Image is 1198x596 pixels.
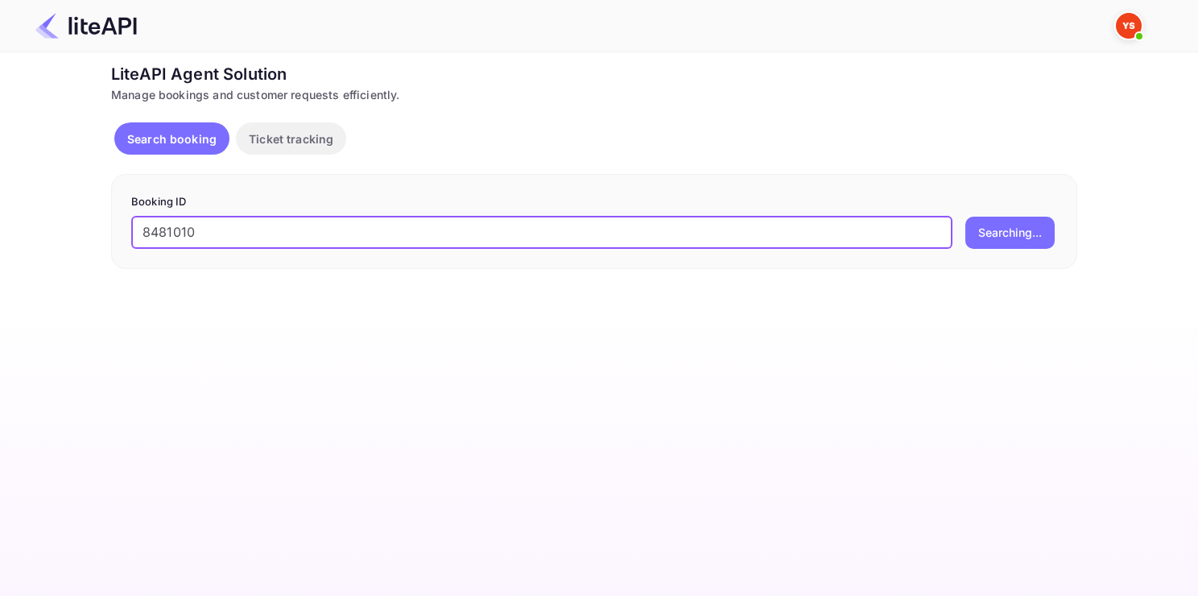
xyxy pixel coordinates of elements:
p: Search booking [127,130,217,147]
button: Searching... [965,217,1055,249]
p: Booking ID [131,194,1057,210]
div: LiteAPI Agent Solution [111,62,1077,86]
input: Enter Booking ID (e.g., 63782194) [131,217,952,249]
img: LiteAPI Logo [35,13,137,39]
p: Ticket tracking [249,130,333,147]
img: Yandex Support [1116,13,1142,39]
div: Manage bookings and customer requests efficiently. [111,86,1077,103]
